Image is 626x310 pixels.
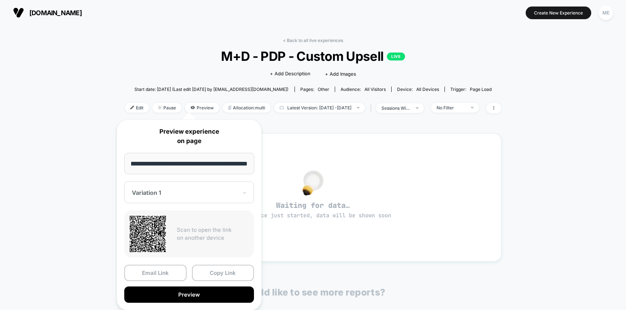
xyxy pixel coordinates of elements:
span: All Visitors [364,87,386,92]
a: < Back to all live experiences [283,38,343,43]
img: calendar [280,106,284,109]
button: ME [597,5,615,20]
span: Edit [125,103,149,113]
span: experience just started, data will be shown soon [235,212,391,219]
button: Preview [124,286,254,303]
img: Visually logo [13,7,24,18]
p: LIVE [387,53,405,60]
p: Preview experience on page [124,127,254,146]
span: | [368,103,376,113]
p: Scan to open the link on another device [177,226,249,242]
img: end [471,107,473,108]
img: end [357,107,359,108]
span: Start date: [DATE] (Last edit [DATE] by [EMAIL_ADDRESS][DOMAIN_NAME]) [134,87,288,92]
button: Create New Experience [526,7,591,19]
span: Page Load [470,87,492,92]
p: Would like to see more reports? [241,287,385,298]
button: Copy Link [192,265,254,281]
div: Pages: [300,87,329,92]
span: Pause [153,103,181,113]
span: Allocation: multi [223,103,271,113]
img: end [158,106,162,109]
div: sessions with impression [381,105,410,111]
span: M+D - PDP - Custom Upsell [143,49,482,64]
button: [DOMAIN_NAME] [11,7,84,18]
span: + Add Images [325,71,356,77]
div: Trigger: [450,87,492,92]
span: Preview [185,103,219,113]
span: [DOMAIN_NAME] [29,9,82,17]
span: Device: [391,87,445,92]
img: no_data [302,170,324,196]
button: Email Link [124,265,187,281]
span: Latest Version: [DATE] - [DATE] [274,103,365,113]
img: edit [130,106,134,109]
img: end [416,107,418,109]
img: rebalance [228,106,231,110]
span: other [318,87,329,92]
div: ME [599,6,613,20]
span: + Add Description [270,70,310,77]
span: all devices [416,87,439,92]
div: No Filter [437,105,466,110]
div: Audience: [341,87,386,92]
span: Waiting for data… [138,201,488,219]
